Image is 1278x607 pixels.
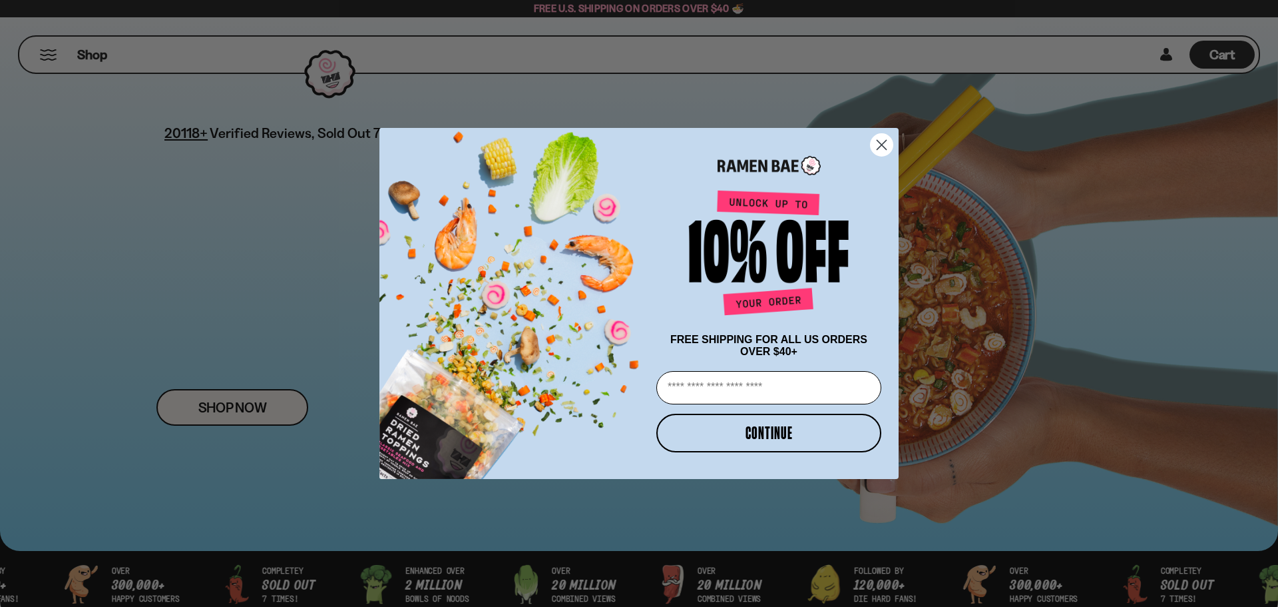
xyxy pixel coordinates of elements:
span: FREE SHIPPING FOR ALL US ORDERS OVER $40+ [670,334,867,357]
img: ce7035ce-2e49-461c-ae4b-8ade7372f32c.png [379,117,651,479]
button: CONTINUE [656,414,881,452]
img: Ramen Bae Logo [718,155,821,177]
button: Close dialog [870,133,893,157]
img: Unlock up to 10% off [686,190,852,320]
